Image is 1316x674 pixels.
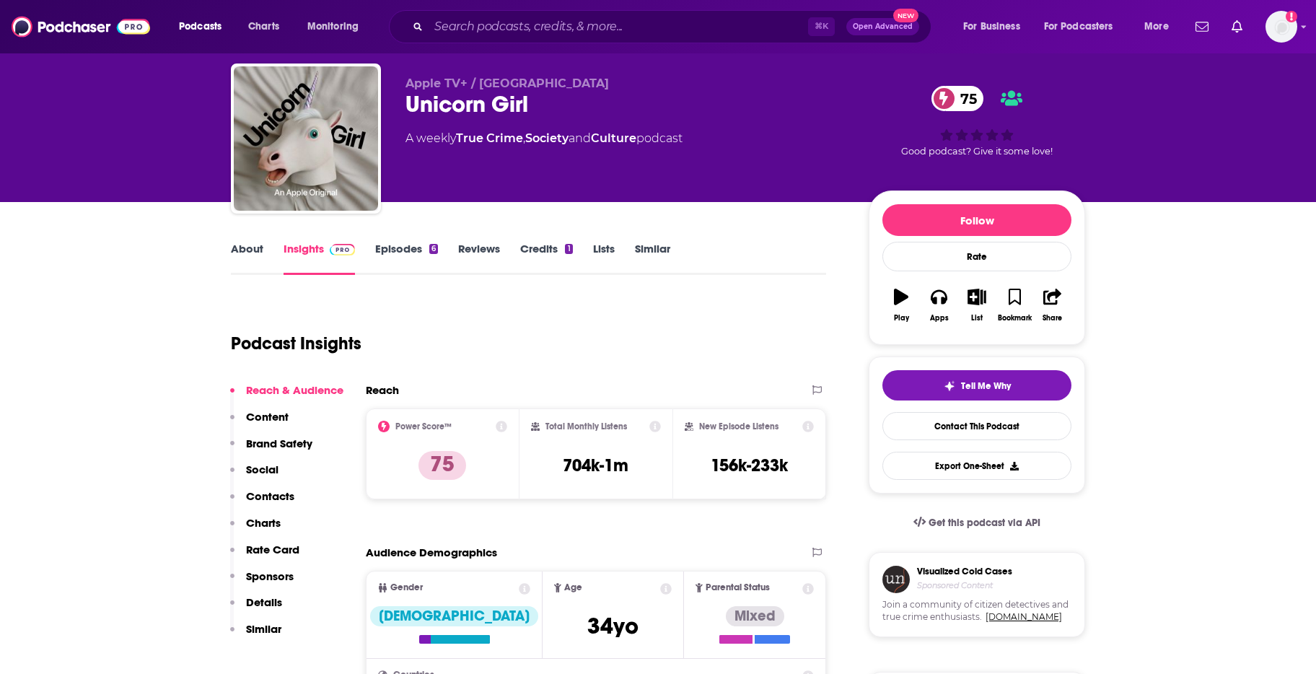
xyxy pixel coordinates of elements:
[169,15,240,38] button: open menu
[565,244,572,254] div: 1
[246,569,294,583] p: Sponsors
[246,383,343,397] p: Reach & Audience
[246,437,312,450] p: Brand Safety
[893,9,919,22] span: New
[230,622,281,649] button: Similar
[230,595,282,622] button: Details
[525,131,569,145] a: Society
[998,314,1032,323] div: Bookmark
[429,244,438,254] div: 6
[12,13,150,40] img: Podchaser - Follow, Share and Rate Podcasts
[231,242,263,275] a: About
[429,15,808,38] input: Search podcasts, credits, & more...
[403,10,945,43] div: Search podcasts, credits, & more...
[882,279,920,331] button: Play
[246,489,294,503] p: Contacts
[882,370,1071,401] button: tell me why sparkleTell Me Why
[231,333,361,354] h1: Podcast Insights
[563,455,628,476] h3: 704k-1m
[230,569,294,596] button: Sponsors
[297,15,377,38] button: open menu
[946,86,984,111] span: 75
[179,17,221,37] span: Podcasts
[230,463,278,489] button: Social
[246,622,281,636] p: Similar
[953,15,1038,38] button: open menu
[971,314,983,323] div: List
[882,242,1071,271] div: Rate
[239,15,288,38] a: Charts
[418,451,466,480] p: 75
[882,204,1071,236] button: Follow
[458,242,500,275] a: Reviews
[1035,15,1134,38] button: open menu
[1144,17,1169,37] span: More
[395,421,452,432] h2: Power Score™
[711,455,788,476] h3: 156k-233k
[366,546,497,559] h2: Audience Demographics
[593,242,615,275] a: Lists
[230,543,299,569] button: Rate Card
[230,489,294,516] button: Contacts
[1044,17,1113,37] span: For Podcasters
[230,437,312,463] button: Brand Safety
[882,452,1071,480] button: Export One-Sheet
[920,279,957,331] button: Apps
[1265,11,1297,43] span: Logged in as rowan.sullivan
[882,566,910,593] img: coldCase.18b32719.png
[931,86,984,111] a: 75
[284,242,355,275] a: InsightsPodchaser Pro
[230,410,289,437] button: Content
[1134,15,1187,38] button: open menu
[917,580,1012,590] h4: Sponsored Content
[869,76,1085,166] div: 75Good podcast? Give it some love!
[375,242,438,275] a: Episodes6
[1286,11,1297,22] svg: Add a profile image
[545,421,627,432] h2: Total Monthly Listens
[853,23,913,30] span: Open Advanced
[390,583,423,592] span: Gender
[902,505,1052,540] a: Get this podcast via API
[963,17,1020,37] span: For Business
[635,242,670,275] a: Similar
[569,131,591,145] span: and
[726,606,784,626] div: Mixed
[930,314,949,323] div: Apps
[808,17,835,36] span: ⌘ K
[456,131,523,145] a: True Crime
[405,76,609,90] span: Apple TV+ / [GEOGRAPHIC_DATA]
[929,517,1040,529] span: Get this podcast via API
[846,18,919,35] button: Open AdvancedNew
[1034,279,1071,331] button: Share
[996,279,1033,331] button: Bookmark
[958,279,996,331] button: List
[230,383,343,410] button: Reach & Audience
[405,130,683,147] div: A weekly podcast
[370,606,538,626] div: [DEMOGRAPHIC_DATA]
[234,66,378,211] img: Unicorn Girl
[246,463,278,476] p: Social
[591,131,636,145] a: Culture
[246,595,282,609] p: Details
[246,410,289,424] p: Content
[230,516,281,543] button: Charts
[986,611,1062,622] a: [DOMAIN_NAME]
[882,412,1071,440] a: Contact This Podcast
[587,612,639,640] span: 34 yo
[1265,11,1297,43] img: User Profile
[330,244,355,255] img: Podchaser Pro
[882,599,1071,623] span: Join a community of citizen detectives and true crime enthusiasts.
[699,421,778,432] h2: New Episode Listens
[366,383,399,397] h2: Reach
[307,17,359,37] span: Monitoring
[564,583,582,592] span: Age
[523,131,525,145] span: ,
[869,552,1085,672] a: Visualized Cold CasesSponsored ContentJoin a community of citizen detectives and true crime enthu...
[1043,314,1062,323] div: Share
[248,17,279,37] span: Charts
[917,566,1012,577] h3: Visualized Cold Cases
[961,380,1011,392] span: Tell Me Why
[1226,14,1248,39] a: Show notifications dropdown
